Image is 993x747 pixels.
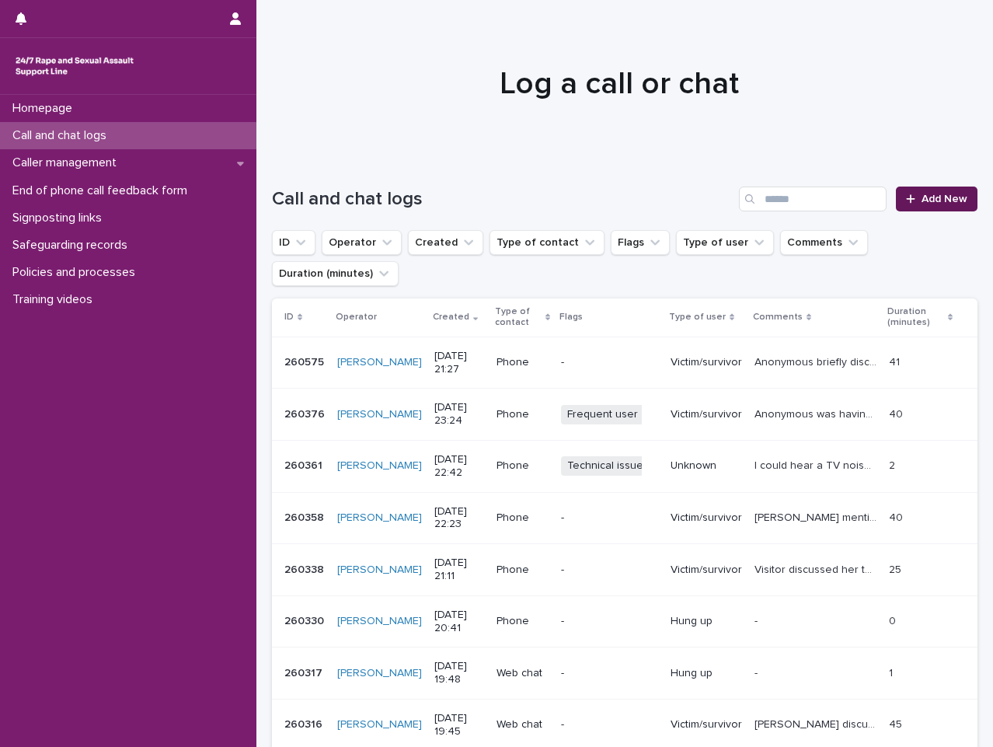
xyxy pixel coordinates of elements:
[408,230,483,255] button: Created
[6,238,140,253] p: Safeguarding records
[272,337,977,389] tr: 260575260575 [PERSON_NAME] [DATE] 21:27Phone-Victim/survivorAnonymous briefly discussed her previ...
[284,664,326,680] p: 260317
[434,401,484,428] p: [DATE] 23:24
[272,648,977,700] tr: 260317260317 [PERSON_NAME] [DATE] 19:48Web chat-Hung up-- 11
[496,459,549,473] p: Phone
[671,667,742,680] p: Hung up
[284,715,326,731] p: 260316
[754,612,761,628] p: -
[754,508,880,525] p: Hailee mentioned her experience of SV as a teenager, and Hailee explored her thoughts and feeling...
[284,508,327,525] p: 260358
[434,505,484,532] p: [DATE] 22:23
[496,408,549,421] p: Phone
[671,356,742,369] p: Victim/survivor
[434,557,484,583] p: [DATE] 21:11
[496,615,549,628] p: Phone
[754,405,880,421] p: Anonymous was having a flashback at the start of the call, kept repeating "ow it hurts". Once out...
[561,405,644,424] span: Frequent user
[337,511,422,525] a: [PERSON_NAME]
[337,356,422,369] a: [PERSON_NAME]
[889,353,903,369] p: 41
[12,51,137,82] img: rhQMoQhaT3yELyF149Cw
[671,511,742,525] p: Victim/survivor
[433,309,469,326] p: Created
[753,309,803,326] p: Comments
[6,183,200,198] p: End of phone call feedback form
[272,389,977,441] tr: 260376260376 [PERSON_NAME] [DATE] 23:24PhoneFrequent userVictim/survivorAnonymous was having a fl...
[272,595,977,648] tr: 260330260330 [PERSON_NAME] [DATE] 20:41Phone-Hung up-- 00
[272,492,977,544] tr: 260358260358 [PERSON_NAME] [DATE] 22:23Phone-Victim/survivor[PERSON_NAME] mentioned her experienc...
[889,508,906,525] p: 40
[6,128,119,143] p: Call and chat logs
[434,712,484,738] p: [DATE] 19:45
[561,511,658,525] p: -
[6,155,129,170] p: Caller management
[754,560,880,577] p: Visitor discussed her thoughts and feelings around her experience of SV and the number of agencie...
[490,230,605,255] button: Type of contact
[754,456,880,473] p: I could hear a TV noise in the background and the visitor saying "Hello" but it appears they coul...
[671,459,742,473] p: Unknown
[337,408,422,421] a: [PERSON_NAME]
[336,309,377,326] p: Operator
[6,292,105,307] p: Training videos
[561,564,658,577] p: -
[272,188,733,211] h1: Call and chat logs
[272,65,966,103] h1: Log a call or chat
[739,187,887,211] input: Search
[337,667,422,680] a: [PERSON_NAME]
[889,612,899,628] p: 0
[561,667,658,680] p: -
[889,405,906,421] p: 40
[561,615,658,628] p: -
[896,187,977,211] a: Add New
[887,303,944,332] p: Duration (minutes)
[496,667,549,680] p: Web chat
[889,715,905,731] p: 45
[6,101,85,116] p: Homepage
[611,230,670,255] button: Flags
[754,715,880,731] p: Kristina discussed her experience of SV by a work colleague. Kristina also discussed her family a...
[284,560,327,577] p: 260338
[496,356,549,369] p: Phone
[561,718,658,731] p: -
[434,609,484,635] p: [DATE] 20:41
[671,564,742,577] p: Victim/survivor
[434,660,484,686] p: [DATE] 19:48
[922,194,967,204] span: Add New
[284,612,327,628] p: 260330
[434,453,484,480] p: [DATE] 22:42
[889,664,896,680] p: 1
[754,664,761,680] p: -
[337,615,422,628] a: [PERSON_NAME]
[322,230,402,255] button: Operator
[780,230,868,255] button: Comments
[671,718,742,731] p: Victim/survivor
[561,456,686,476] span: Technical issue - other
[495,303,542,332] p: Type of contact
[6,211,114,225] p: Signposting links
[671,408,742,421] p: Victim/survivor
[889,456,898,473] p: 2
[284,405,328,421] p: 260376
[676,230,774,255] button: Type of user
[496,718,549,731] p: Web chat
[434,350,484,376] p: [DATE] 21:27
[284,456,326,473] p: 260361
[337,718,422,731] a: [PERSON_NAME]
[754,353,880,369] p: Anonymous briefly discussed her previous experiences of SV, visitor also briefly discussed though...
[671,615,742,628] p: Hung up
[559,309,583,326] p: Flags
[561,356,658,369] p: -
[337,564,422,577] a: [PERSON_NAME]
[284,353,327,369] p: 260575
[272,440,977,492] tr: 260361260361 [PERSON_NAME] [DATE] 22:42PhoneTechnical issue - otherUnknownI could hear a TV noise...
[272,261,399,286] button: Duration (minutes)
[889,560,904,577] p: 25
[669,309,726,326] p: Type of user
[496,564,549,577] p: Phone
[272,230,315,255] button: ID
[284,309,294,326] p: ID
[272,544,977,596] tr: 260338260338 [PERSON_NAME] [DATE] 21:11Phone-Victim/survivorVisitor discussed her thoughts and fe...
[496,511,549,525] p: Phone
